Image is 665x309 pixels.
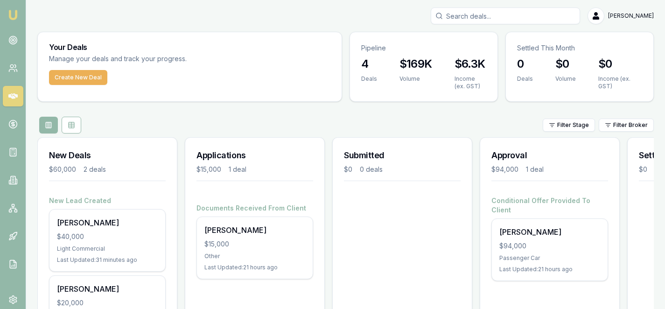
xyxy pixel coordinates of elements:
span: Filter Broker [613,121,648,129]
div: 1 deal [526,165,544,174]
h3: Applications [196,149,313,162]
div: Last Updated: 31 minutes ago [57,256,158,264]
h3: Your Deals [49,43,330,51]
img: emu-icon-u.png [7,9,19,21]
div: Last Updated: 21 hours ago [499,266,600,273]
h3: $169K [399,56,432,71]
div: $94,000 [499,241,600,251]
h3: $0 [555,56,576,71]
div: [PERSON_NAME] [499,226,600,238]
div: $15,000 [204,239,305,249]
span: [PERSON_NAME] [608,12,654,20]
h3: New Deals [49,149,166,162]
div: Income (ex. GST) [455,75,486,90]
div: [PERSON_NAME] [57,217,158,228]
p: Manage your deals and track your progress. [49,54,288,64]
div: Other [204,253,305,260]
input: Search deals [431,7,580,24]
div: [PERSON_NAME] [204,225,305,236]
span: Filter Stage [557,121,589,129]
h3: Submitted [344,149,461,162]
h3: 4 [361,56,377,71]
button: Filter Broker [599,119,654,132]
h4: Documents Received From Client [196,204,313,213]
div: $15,000 [196,165,221,174]
div: $40,000 [57,232,158,241]
div: [PERSON_NAME] [57,283,158,295]
div: Last Updated: 21 hours ago [204,264,305,271]
p: Pipeline [361,43,486,53]
div: Passenger Car [499,254,600,262]
h3: $0 [598,56,642,71]
div: $20,000 [57,298,158,308]
div: $0 [639,165,647,174]
h4: Conditional Offer Provided To Client [491,196,608,215]
div: Volume [555,75,576,83]
p: Settled This Month [517,43,642,53]
div: $0 [344,165,352,174]
div: $60,000 [49,165,76,174]
button: Create New Deal [49,70,107,85]
h3: Approval [491,149,608,162]
div: 1 deal [229,165,246,174]
h3: 0 [517,56,533,71]
div: Deals [361,75,377,83]
h4: New Lead Created [49,196,166,205]
div: 0 deals [360,165,383,174]
button: Filter Stage [543,119,595,132]
div: Volume [399,75,432,83]
div: Deals [517,75,533,83]
div: Light Commercial [57,245,158,253]
div: Income (ex. GST) [598,75,642,90]
div: 2 deals [84,165,106,174]
h3: $6.3K [455,56,486,71]
div: $94,000 [491,165,518,174]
